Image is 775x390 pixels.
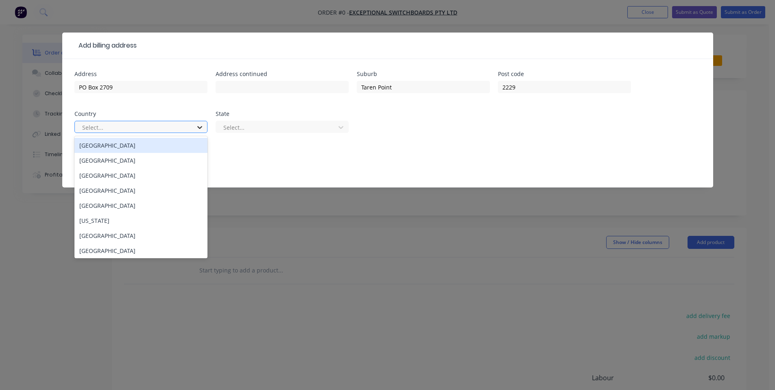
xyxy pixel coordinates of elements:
[357,71,490,77] div: Suburb
[74,41,137,50] div: Add billing address
[74,168,207,183] div: [GEOGRAPHIC_DATA]
[74,213,207,228] div: [US_STATE]
[74,198,207,213] div: [GEOGRAPHIC_DATA]
[74,138,207,153] div: [GEOGRAPHIC_DATA]
[74,71,207,77] div: Address
[74,153,207,168] div: [GEOGRAPHIC_DATA]
[498,71,631,77] div: Post code
[74,183,207,198] div: [GEOGRAPHIC_DATA]
[216,71,349,77] div: Address continued
[216,111,349,117] div: State
[74,111,207,117] div: Country
[74,228,207,243] div: [GEOGRAPHIC_DATA]
[74,243,207,258] div: [GEOGRAPHIC_DATA]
